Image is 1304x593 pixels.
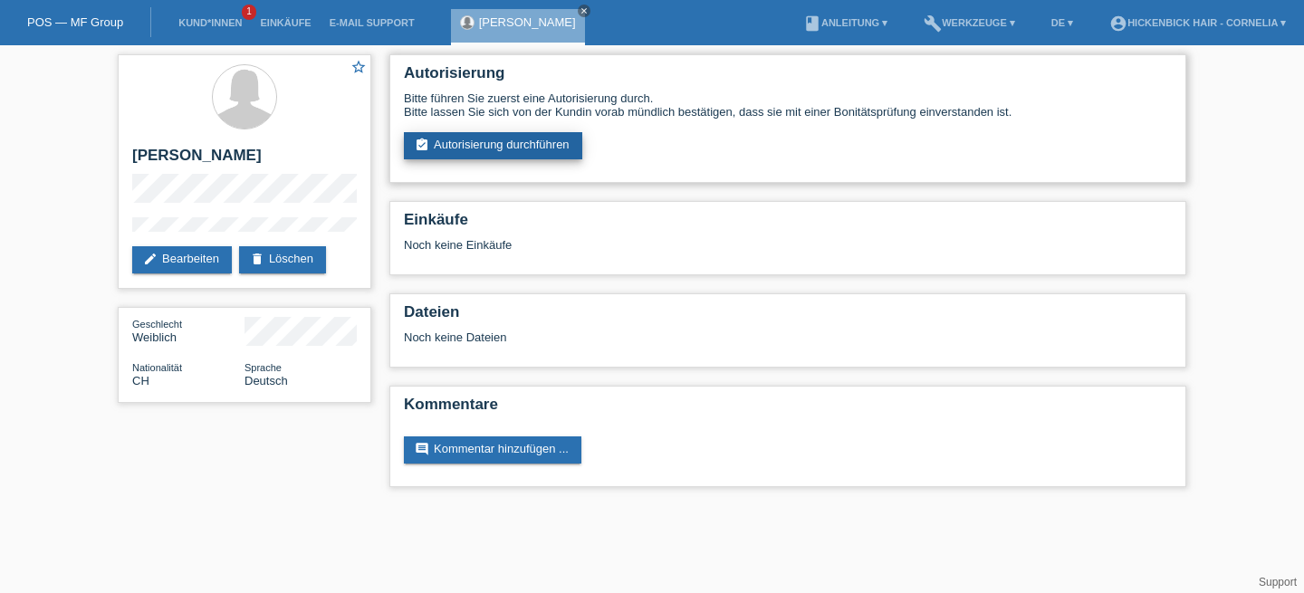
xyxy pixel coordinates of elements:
a: star_border [350,59,367,78]
a: DE ▾ [1042,17,1082,28]
h2: Einkäufe [404,211,1172,238]
span: Schweiz [132,374,149,387]
div: Weiblich [132,317,244,344]
a: Einkäufe [251,17,320,28]
div: Noch keine Einkäufe [404,238,1172,265]
a: close [578,5,590,17]
a: [PERSON_NAME] [479,15,576,29]
a: buildWerkzeuge ▾ [915,17,1024,28]
span: Deutsch [244,374,288,387]
span: 1 [242,5,256,20]
i: delete [250,252,264,266]
h2: Autorisierung [404,64,1172,91]
span: Geschlecht [132,319,182,330]
i: close [580,6,589,15]
span: Nationalität [132,362,182,373]
h2: [PERSON_NAME] [132,147,357,174]
a: deleteLöschen [239,246,326,273]
i: edit [143,252,158,266]
i: book [803,14,821,33]
a: Support [1259,576,1297,588]
div: Bitte führen Sie zuerst eine Autorisierung durch. Bitte lassen Sie sich von der Kundin vorab münd... [404,91,1172,119]
div: Noch keine Dateien [404,330,957,344]
span: Sprache [244,362,282,373]
i: build [924,14,942,33]
a: editBearbeiten [132,246,232,273]
i: assignment_turned_in [415,138,429,152]
a: assignment_turned_inAutorisierung durchführen [404,132,582,159]
a: account_circleHickenbick Hair - Cornelia ▾ [1100,17,1295,28]
i: comment [415,442,429,456]
h2: Dateien [404,303,1172,330]
a: POS — MF Group [27,15,123,29]
a: Kund*innen [169,17,251,28]
a: commentKommentar hinzufügen ... [404,436,581,464]
i: star_border [350,59,367,75]
a: E-Mail Support [321,17,424,28]
i: account_circle [1109,14,1127,33]
a: bookAnleitung ▾ [794,17,896,28]
h2: Kommentare [404,396,1172,423]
